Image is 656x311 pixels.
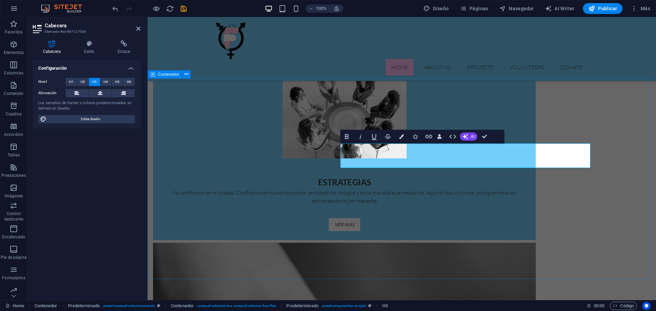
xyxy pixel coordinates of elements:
button: Confirm (Ctrl+⏎) [478,130,491,143]
span: Editar diseño [49,115,133,123]
button: Haz clic para salir del modo de previsualización y seguir editando [152,4,160,13]
p: Contenido [4,91,23,96]
i: Volver a cargar página [166,5,174,13]
p: Formularios [2,275,25,281]
i: Guardar (Ctrl+S) [180,5,188,13]
h2: Cabecera [45,23,140,29]
span: Haz clic para seleccionar y doble clic para editar [68,302,100,310]
button: Navegador [496,3,537,14]
button: reload [166,4,174,13]
h6: 100% [316,4,327,13]
button: Data Bindings [436,130,446,143]
div: Los tamaños de fuente y colores predeterminados se definen en Diseño. [38,100,135,112]
span: AI Writer [545,5,575,12]
button: Strikethrough [381,130,394,143]
button: Bold (Ctrl+B) [340,130,353,143]
button: H3 [89,78,100,86]
p: Tablas [8,152,20,158]
button: H1 [66,78,77,86]
i: Deshacer: Editar cabecera (Ctrl+Z) [111,5,119,13]
button: H6 [123,78,135,86]
button: Código [610,302,637,310]
h3: Elemento #ed-807127030 [45,29,127,35]
span: Más [631,5,650,12]
p: Pie de página [1,255,26,260]
button: Colors [395,130,408,143]
span: . unequal-columns-box .unequal-columns-box-flex [196,302,276,310]
button: H5 [112,78,123,86]
p: Favoritos [5,29,23,35]
i: Al redimensionar, ajustar el nivel de zoom automáticamente para ajustarse al dispositivo elegido. [333,5,340,12]
p: Prestaciones [1,173,26,178]
button: Italic (Ctrl+I) [354,130,367,143]
label: Nivel [38,78,66,86]
button: Páginas [457,3,491,14]
button: H2 [77,78,88,86]
h4: Enlace [107,40,140,55]
button: undo [111,4,119,13]
p: Columnas [4,70,24,76]
img: Editor Logo [39,4,91,13]
span: Haz clic para seleccionar y doble clic para editar [171,302,194,310]
button: Underline (Ctrl+U) [368,130,381,143]
span: H2 [81,78,85,86]
span: Haz clic para seleccionar y doble clic para editar [382,302,388,310]
span: Páginas [460,5,488,12]
i: Este elemento es un preajuste personalizable [157,304,160,308]
span: AI [471,135,475,139]
p: Elementos [4,50,24,55]
button: H4 [100,78,112,86]
button: Más [628,3,653,14]
span: Publicar [588,5,617,12]
button: Link [422,130,435,143]
i: Este elemento es un preajuste personalizable [368,304,371,308]
span: . preset-progress-bar-project [321,302,366,310]
button: HTML [446,130,459,143]
button: Publicar [583,3,623,14]
span: Código [613,302,634,310]
span: . preset-unequal-columns-project [102,302,154,310]
span: Contenedor [158,72,179,76]
button: Editar diseño [38,115,135,123]
button: AI [460,132,477,141]
h6: Tiempo de la sesión [587,302,605,310]
nav: breadcrumb [35,302,388,310]
span: H4 [104,78,108,86]
button: Usercentrics [642,302,651,310]
button: AI Writer [542,3,577,14]
span: H5 [115,78,120,86]
h4: Estilo [74,40,108,55]
span: Navegador [499,5,534,12]
span: Diseño [423,5,449,12]
span: 00 00 [594,302,604,310]
span: Haz clic para seleccionar y doble clic para editar [35,302,57,310]
h4: Cabecera [33,40,74,55]
span: H1 [69,78,73,86]
span: Haz clic para seleccionar y doble clic para editar [286,302,318,310]
span: H3 [92,78,97,86]
p: Accordion [4,132,23,137]
button: Diseño [421,3,452,14]
a: Haz clic para cancelar la selección y doble clic para abrir páginas [5,302,24,310]
p: Encabezado [2,234,25,240]
div: Diseño (Ctrl+Alt+Y) [421,3,452,14]
span: : [599,303,600,308]
h4: Configuración [33,60,140,72]
button: save [179,4,188,13]
button: 100% [305,4,330,13]
button: Icons [409,130,422,143]
p: Cuadros [6,111,22,117]
p: Imágenes [4,193,23,199]
span: H6 [127,78,131,86]
label: Alineación [38,89,66,97]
